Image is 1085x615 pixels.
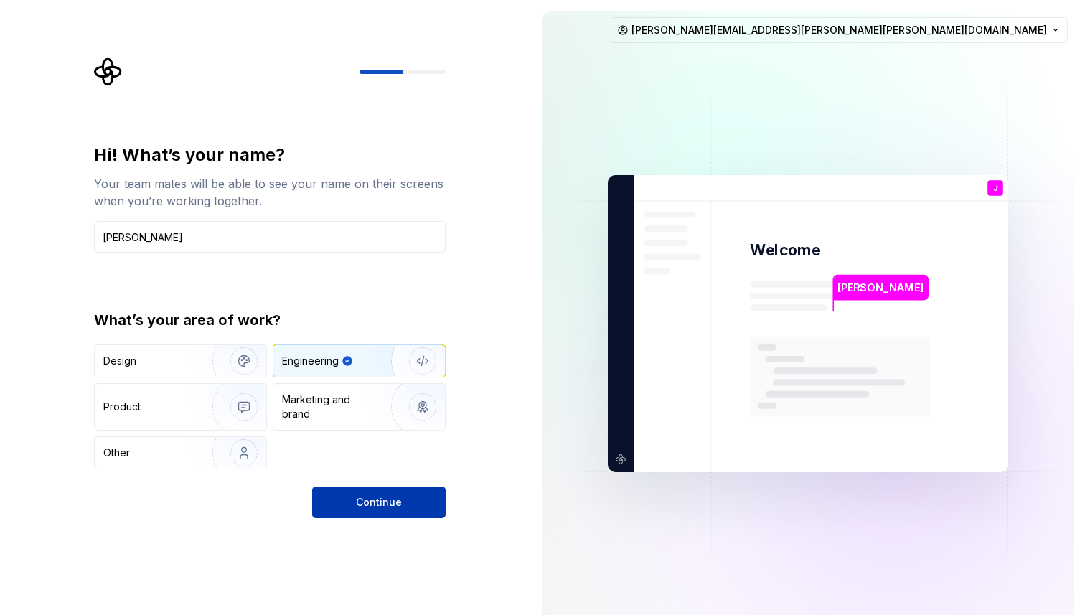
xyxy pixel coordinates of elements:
div: Product [103,400,141,414]
button: [PERSON_NAME][EMAIL_ADDRESS][PERSON_NAME][PERSON_NAME][DOMAIN_NAME] [611,17,1068,43]
p: [PERSON_NAME] [837,280,924,296]
button: Continue [312,487,446,518]
div: Your team mates will be able to see your name on their screens when you’re working together. [94,175,446,210]
div: Hi! What’s your name? [94,144,446,166]
span: Continue [356,495,402,510]
div: Design [103,354,136,368]
div: What’s your area of work? [94,310,446,330]
div: Other [103,446,130,460]
span: [PERSON_NAME][EMAIL_ADDRESS][PERSON_NAME][PERSON_NAME][DOMAIN_NAME] [631,23,1047,37]
div: Engineering [282,354,339,368]
div: Marketing and brand [282,393,379,421]
svg: Supernova Logo [94,57,123,86]
p: J [993,184,997,192]
p: Welcome [750,240,820,260]
input: Han Solo [94,221,446,253]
